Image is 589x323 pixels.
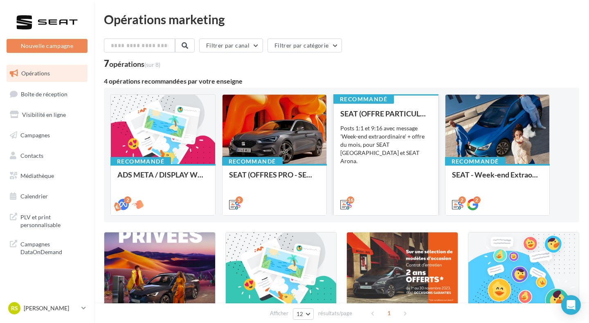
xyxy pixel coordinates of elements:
a: Boîte de réception [5,85,89,103]
span: Campagnes DataOnDemand [20,239,84,256]
button: 12 [293,308,314,320]
span: Opérations [21,70,50,77]
span: 1 [382,307,396,320]
div: Recommandé [110,157,171,166]
span: 12 [297,311,303,317]
p: [PERSON_NAME] [24,304,78,312]
div: Recommandé [333,95,394,104]
button: Nouvelle campagne [7,39,88,53]
span: RS [11,304,18,312]
div: opérations [109,60,160,68]
div: Recommandé [445,157,506,166]
a: Opérations [5,65,89,82]
button: Filtrer par canal [199,39,263,52]
span: Campagnes [20,132,50,139]
a: RS [PERSON_NAME] [7,300,88,316]
a: PLV et print personnalisable [5,208,89,232]
div: Open Intercom Messenger [561,295,581,315]
div: 7 [104,59,160,68]
button: Filtrer par catégorie [268,39,342,52]
div: Opérations marketing [104,13,579,25]
div: 2 [459,196,466,204]
a: Calendrier [5,188,89,205]
span: Contacts [20,152,43,159]
div: SEAT (OFFRE PARTICULIER - SEPT) - SOCIAL MEDIA [340,109,432,118]
div: Recommandé [222,157,283,166]
span: PLV et print personnalisable [20,212,84,229]
span: résultats/page [318,309,352,317]
span: Médiathèque [20,172,54,179]
div: 2 [473,196,481,204]
div: SEAT (OFFRES PRO - SEPT) - SOCIAL MEDIA [229,171,320,187]
span: Visibilité en ligne [22,111,66,118]
div: Posts 1:1 et 9:16 avec message 'Week-end extraordinaire' + offre du mois, pour SEAT [GEOGRAPHIC_D... [340,124,432,165]
div: 16 [347,196,354,204]
div: ADS META / DISPLAY WEEK-END Extraordinaire (JPO) Septembre 2025 [117,171,209,187]
span: (sur 8) [144,61,160,68]
div: 4 opérations recommandées par votre enseigne [104,78,579,84]
a: Campagnes [5,127,89,144]
div: SEAT - Week-end Extraordinaire (JPO) - GENERIQUE SEPT / OCTOBRE [452,171,543,187]
div: 2 [124,196,131,204]
span: Boîte de réception [21,90,67,97]
a: Campagnes DataOnDemand [5,235,89,259]
span: Calendrier [20,193,48,200]
div: 5 [236,196,243,204]
a: Contacts [5,147,89,164]
a: Médiathèque [5,167,89,184]
span: Afficher [270,309,288,317]
a: Visibilité en ligne [5,106,89,123]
